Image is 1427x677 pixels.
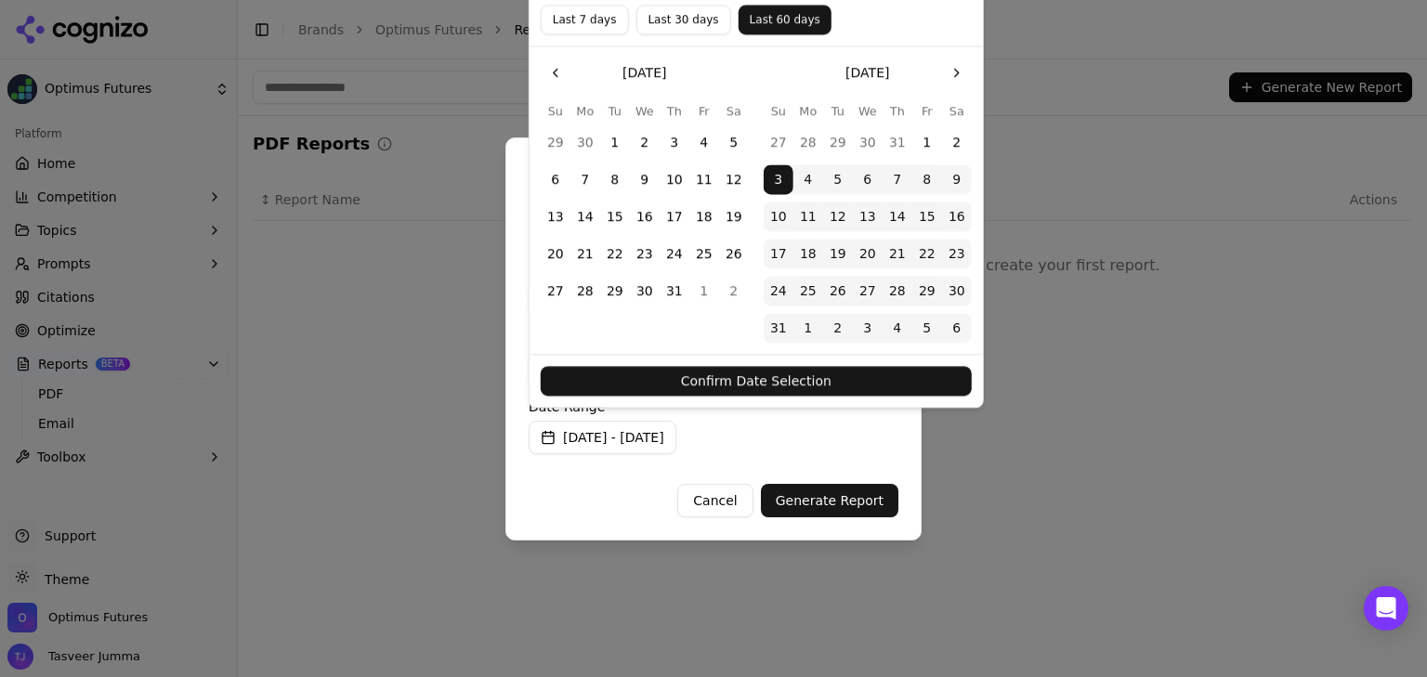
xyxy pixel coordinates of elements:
[529,421,676,454] button: [DATE] - [DATE]
[570,165,600,195] button: Monday, July 7th, 2025
[570,102,600,120] th: Monday
[764,240,793,269] button: Sunday, August 17th, 2025, selected
[764,277,793,306] button: Sunday, August 24th, 2025, selected
[570,202,600,232] button: Monday, July 14th, 2025
[942,202,972,232] button: Saturday, August 16th, 2025, selected
[600,202,630,232] button: Tuesday, July 15th, 2025
[630,165,660,195] button: Wednesday, July 9th, 2025
[630,240,660,269] button: Wednesday, July 23rd, 2025
[529,400,898,413] label: Date Range
[942,314,972,344] button: Saturday, September 6th, 2025, selected
[942,58,972,87] button: Go to the Next Month
[942,165,972,195] button: Saturday, August 9th, 2025, selected
[570,277,600,306] button: Monday, July 28th, 2025
[660,202,689,232] button: Thursday, July 17th, 2025
[719,165,749,195] button: Saturday, July 12th, 2025
[853,240,883,269] button: Wednesday, August 20th, 2025, selected
[570,240,600,269] button: Monday, July 21st, 2025
[541,240,570,269] button: Sunday, July 20th, 2025
[541,202,570,232] button: Sunday, July 13th, 2025
[823,128,853,158] button: Tuesday, July 29th, 2025
[541,102,570,120] th: Sunday
[942,277,972,306] button: Saturday, August 30th, 2025, selected
[764,165,793,195] button: Sunday, August 3rd, 2025, selected
[761,484,898,517] button: Generate Report
[793,314,823,344] button: Monday, September 1st, 2025, selected
[823,314,853,344] button: Tuesday, September 2nd, 2025, selected
[660,102,689,120] th: Thursday
[912,202,942,232] button: Friday, August 15th, 2025, selected
[630,102,660,120] th: Wednesday
[600,128,630,158] button: Tuesday, July 1st, 2025
[793,240,823,269] button: Monday, August 18th, 2025, selected
[853,102,883,120] th: Wednesday
[912,240,942,269] button: Friday, August 22nd, 2025, selected
[912,277,942,306] button: Friday, August 29th, 2025, selected
[719,102,749,120] th: Saturday
[630,128,660,158] button: Wednesday, July 2nd, 2025
[689,102,719,120] th: Friday
[689,202,719,232] button: Friday, July 18th, 2025
[600,165,630,195] button: Tuesday, July 8th, 2025
[570,128,600,158] button: Monday, June 30th, 2025
[630,202,660,232] button: Wednesday, July 16th, 2025
[541,102,749,306] table: July 2025
[823,277,853,306] button: Tuesday, August 26th, 2025, selected
[942,128,972,158] button: Saturday, August 2nd, 2025
[689,128,719,158] button: Friday, July 4th, 2025
[823,240,853,269] button: Tuesday, August 19th, 2025, selected
[883,277,912,306] button: Thursday, August 28th, 2025, selected
[793,202,823,232] button: Monday, August 11th, 2025, selected
[541,165,570,195] button: Sunday, July 6th, 2025
[853,128,883,158] button: Wednesday, July 30th, 2025
[823,202,853,232] button: Tuesday, August 12th, 2025, selected
[630,277,660,306] button: Wednesday, July 30th, 2025
[823,102,853,120] th: Tuesday
[689,277,719,306] button: Friday, August 1st, 2025
[793,128,823,158] button: Monday, July 28th, 2025
[689,240,719,269] button: Friday, July 25th, 2025
[660,128,689,158] button: Thursday, July 3rd, 2025
[677,484,753,517] button: Cancel
[739,5,831,34] button: Last 60 days
[719,277,749,306] button: Saturday, August 2nd, 2025
[793,102,823,120] th: Monday
[541,5,629,34] button: Last 7 days
[883,128,912,158] button: Thursday, July 31st, 2025
[541,128,570,158] button: Sunday, June 29th, 2025
[719,128,749,158] button: Saturday, July 5th, 2025
[942,102,972,120] th: Saturday
[853,314,883,344] button: Wednesday, September 3rd, 2025, selected
[764,102,793,120] th: Sunday
[883,102,912,120] th: Thursday
[883,202,912,232] button: Thursday, August 14th, 2025, selected
[823,165,853,195] button: Tuesday, August 5th, 2025, selected
[541,277,570,306] button: Sunday, July 27th, 2025
[635,5,730,34] button: Last 30 days
[719,202,749,232] button: Saturday, July 19th, 2025
[764,202,793,232] button: Sunday, August 10th, 2025, selected
[793,165,823,195] button: Monday, August 4th, 2025, selected
[689,165,719,195] button: Friday, July 11th, 2025
[912,102,942,120] th: Friday
[600,277,630,306] button: Tuesday, July 29th, 2025
[764,314,793,344] button: Sunday, August 31st, 2025, selected
[600,102,630,120] th: Tuesday
[600,240,630,269] button: Tuesday, July 22nd, 2025
[541,58,570,87] button: Go to the Previous Month
[883,314,912,344] button: Thursday, September 4th, 2025, selected
[942,240,972,269] button: Saturday, August 23rd, 2025, selected
[660,240,689,269] button: Thursday, July 24th, 2025
[912,314,942,344] button: Friday, September 5th, 2025, selected
[660,165,689,195] button: Thursday, July 10th, 2025
[912,128,942,158] button: Friday, August 1st, 2025
[793,277,823,306] button: Monday, August 25th, 2025, selected
[764,128,793,158] button: Sunday, July 27th, 2025
[853,165,883,195] button: Wednesday, August 6th, 2025, selected
[853,202,883,232] button: Wednesday, August 13th, 2025, selected
[883,240,912,269] button: Thursday, August 21st, 2025, selected
[883,165,912,195] button: Thursday, August 7th, 2025, selected
[541,367,972,397] button: Confirm Date Selection
[764,102,972,343] table: August 2025
[660,277,689,306] button: Thursday, July 31st, 2025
